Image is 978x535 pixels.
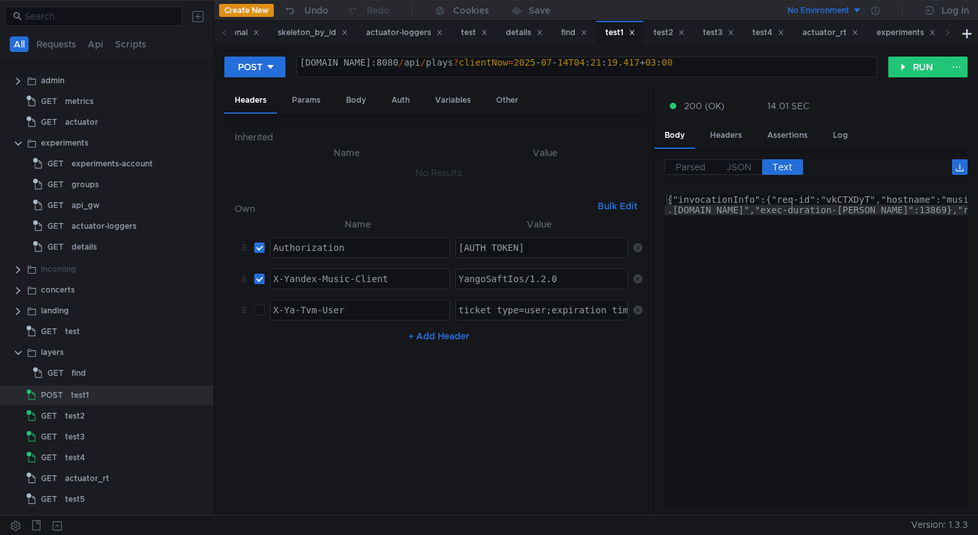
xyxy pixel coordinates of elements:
[676,161,706,173] span: Parsed
[72,196,99,215] div: api_gw
[773,161,792,173] span: Text
[65,112,98,132] div: actuator
[654,124,695,149] div: Body
[65,489,85,509] div: test5
[235,201,592,216] h6: Own
[41,92,57,111] span: GET
[235,129,642,145] h6: Inherited
[41,406,57,426] span: GET
[65,322,80,341] div: test
[65,406,85,426] div: test2
[245,145,447,161] th: Name
[72,216,137,236] div: actuator-loggers
[703,26,734,40] div: test3
[84,36,107,52] button: Api
[529,6,550,15] div: Save
[47,237,64,257] span: GET
[224,88,277,114] div: Headers
[367,3,390,18] div: Redo
[72,363,86,383] div: find
[337,1,399,20] button: Redo
[726,161,752,173] span: JSON
[453,3,489,18] div: Cookies
[403,328,475,344] button: + Add Header
[41,259,76,279] div: incoming
[33,36,80,52] button: Requests
[767,100,810,112] div: 14.01 SEC
[65,469,109,488] div: actuator_rt
[41,112,57,132] span: GET
[654,26,685,40] div: test2
[366,26,443,40] div: actuator-loggers
[238,60,263,74] div: POST
[72,237,97,257] div: details
[684,99,724,113] span: 200 (OK)
[757,124,818,148] div: Assertions
[41,322,57,341] span: GET
[47,175,64,194] span: GET
[278,26,348,40] div: skeleton_by_id
[282,88,331,112] div: Params
[41,343,64,362] div: layers
[41,489,57,509] span: GET
[450,216,628,232] th: Value
[41,280,75,300] div: concerts
[65,448,85,467] div: test4
[447,145,642,161] th: Value
[700,124,752,148] div: Headers
[888,57,946,77] button: RUN
[823,124,858,148] div: Log
[486,88,529,112] div: Other
[224,57,285,77] button: POST
[41,427,57,447] span: GET
[381,88,420,112] div: Auth
[47,196,64,215] span: GET
[41,469,57,488] span: GET
[65,427,85,447] div: test3
[877,26,936,40] div: experiments
[461,26,488,40] div: test
[25,9,174,23] input: Search...
[561,26,587,40] div: find
[942,3,969,18] div: Log In
[47,363,64,383] span: GET
[41,301,69,320] div: landing
[219,4,274,17] button: Create New
[911,515,968,534] span: Version: 1.3.3
[592,198,642,214] button: Bulk Edit
[605,26,635,40] div: test1
[41,133,88,153] div: experiments
[336,88,377,112] div: Body
[274,1,337,20] button: Undo
[65,92,94,111] div: metrics
[41,448,57,467] span: GET
[304,3,328,18] div: Undo
[787,5,849,17] div: No Environment
[416,167,462,179] nz-embed-empty: No Results
[111,36,150,52] button: Scripts
[41,71,64,90] div: admin
[47,216,64,236] span: GET
[41,385,63,405] span: POST
[802,26,858,40] div: actuator_rt
[72,154,153,174] div: experiments-account
[506,26,543,40] div: details
[72,175,99,194] div: groups
[10,36,29,52] button: All
[265,216,449,232] th: Name
[752,26,784,40] div: test4
[71,385,89,405] div: test1
[47,154,64,174] span: GET
[425,88,481,112] div: Variables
